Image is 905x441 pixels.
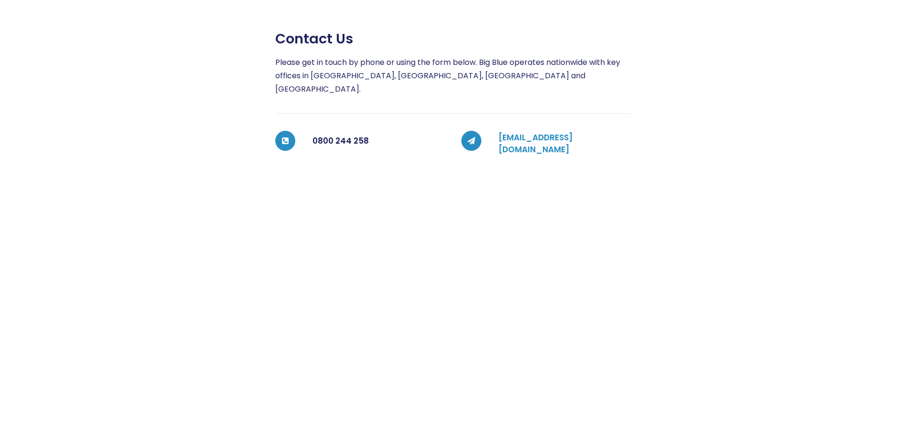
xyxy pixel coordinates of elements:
p: Please get in touch by phone or using the form below. Big Blue operates nationwide with key offic... [275,56,630,96]
span: Contact us [275,31,353,47]
a: [EMAIL_ADDRESS][DOMAIN_NAME] [499,132,573,156]
iframe: Chatbot [842,378,892,428]
h5: 0800 244 258 [312,132,444,151]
